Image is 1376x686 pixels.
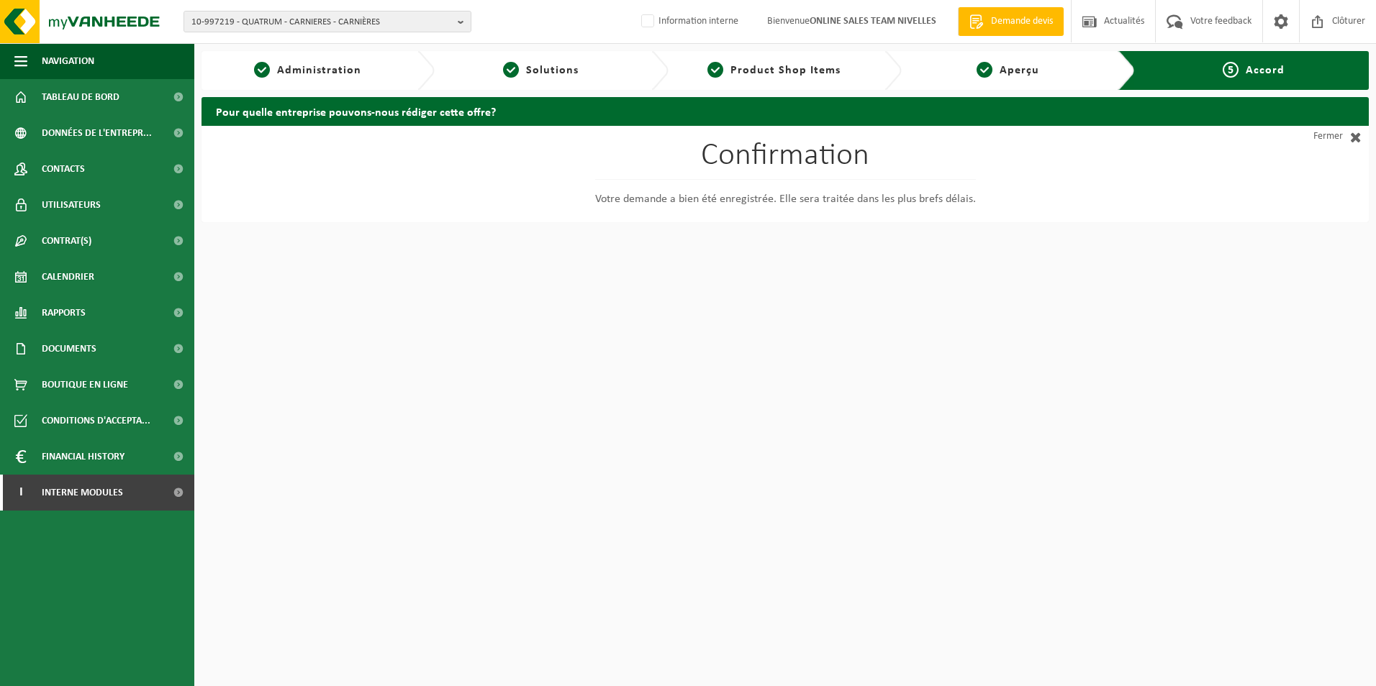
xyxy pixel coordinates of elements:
[209,62,406,79] a: 1Administration
[707,62,723,78] span: 3
[184,11,471,32] button: 10-997219 - QUATRUM - CARNIERES - CARNIÈRES
[526,65,579,76] span: Solutions
[987,14,1056,29] span: Demande devis
[42,187,101,223] span: Utilisateurs
[42,115,152,151] span: Données de l'entrepr...
[676,62,873,79] a: 3Product Shop Items
[42,79,119,115] span: Tableau de bord
[442,62,639,79] a: 2Solutions
[1239,126,1369,147] a: Fermer
[638,11,738,32] label: Information interne
[42,439,125,475] span: Financial History
[277,65,361,76] span: Administration
[42,367,128,403] span: Boutique en ligne
[977,62,992,78] span: 4
[1146,62,1362,79] a: 5Accord
[595,191,976,208] p: Votre demande a bien été enregistrée. Elle sera traitée dans les plus brefs délais.
[42,259,94,295] span: Calendrier
[1223,62,1239,78] span: 5
[42,331,96,367] span: Documents
[595,140,976,180] h1: Confirmation
[730,65,841,76] span: Product Shop Items
[909,62,1106,79] a: 4Aperçu
[503,62,519,78] span: 2
[42,223,91,259] span: Contrat(s)
[1000,65,1039,76] span: Aperçu
[14,475,27,511] span: I
[42,475,123,511] span: Interne modules
[202,97,1369,125] h2: Pour quelle entreprise pouvons-nous rédiger cette offre?
[1246,65,1285,76] span: Accord
[42,295,86,331] span: Rapports
[191,12,452,33] span: 10-997219 - QUATRUM - CARNIERES - CARNIÈRES
[42,403,150,439] span: Conditions d'accepta...
[810,16,936,27] strong: ONLINE SALES TEAM NIVELLES
[42,43,94,79] span: Navigation
[42,151,85,187] span: Contacts
[254,62,270,78] span: 1
[958,7,1064,36] a: Demande devis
